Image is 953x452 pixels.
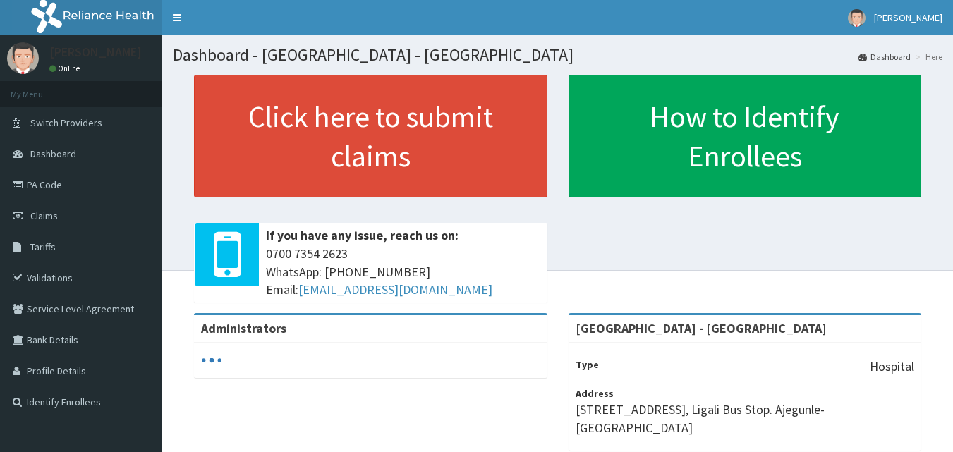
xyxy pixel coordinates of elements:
[194,75,547,197] a: Click here to submit claims
[576,387,614,400] b: Address
[266,227,459,243] b: If you have any issue, reach us on:
[30,209,58,222] span: Claims
[912,51,942,63] li: Here
[49,63,83,73] a: Online
[201,320,286,336] b: Administrators
[576,358,599,371] b: Type
[298,281,492,298] a: [EMAIL_ADDRESS][DOMAIN_NAME]
[848,9,866,27] img: User Image
[201,350,222,371] svg: audio-loading
[569,75,922,197] a: How to Identify Enrollees
[7,42,39,74] img: User Image
[858,51,911,63] a: Dashboard
[576,320,827,336] strong: [GEOGRAPHIC_DATA] - [GEOGRAPHIC_DATA]
[266,245,540,299] span: 0700 7354 2623 WhatsApp: [PHONE_NUMBER] Email:
[30,116,102,129] span: Switch Providers
[173,46,942,64] h1: Dashboard - [GEOGRAPHIC_DATA] - [GEOGRAPHIC_DATA]
[30,147,76,160] span: Dashboard
[874,11,942,24] span: [PERSON_NAME]
[30,240,56,253] span: Tariffs
[870,358,914,376] p: Hospital
[576,401,915,436] p: [STREET_ADDRESS], Ligali Bus Stop. Ajegunle- [GEOGRAPHIC_DATA]
[49,46,142,59] p: [PERSON_NAME]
